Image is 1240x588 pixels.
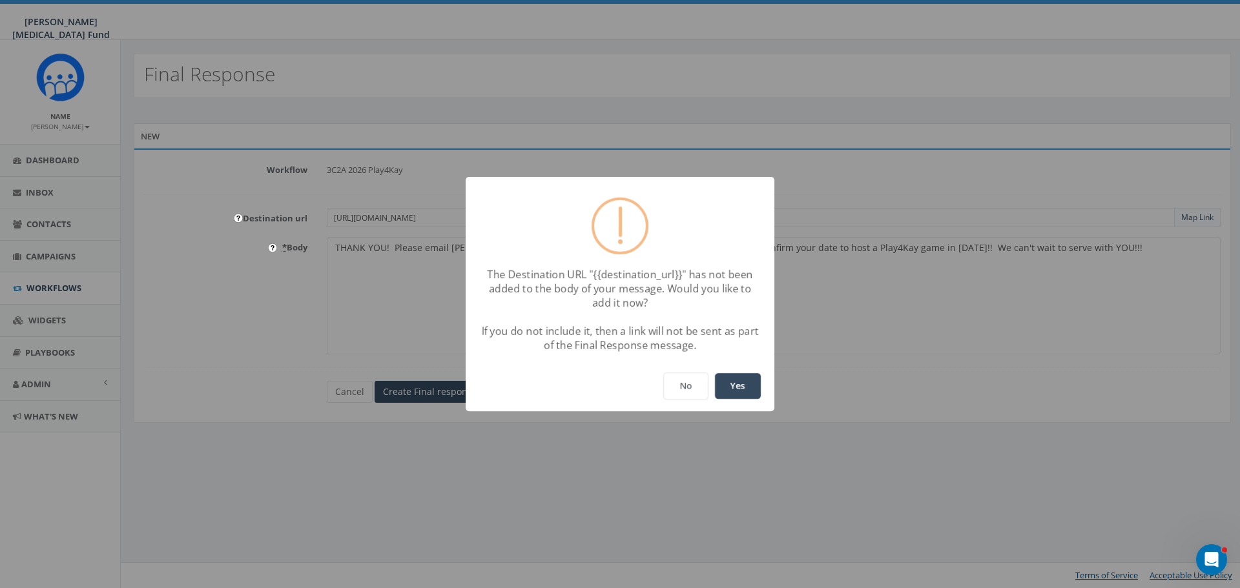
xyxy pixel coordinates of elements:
[715,373,761,399] button: Yes
[268,243,277,252] input: Submit
[234,214,243,223] input: Submit
[472,267,768,352] div: The Destination URL "{{destination_url}}" has not been added to the body of your message. Would y...
[663,372,708,400] button: No
[1196,544,1227,575] iframe: Intercom live chat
